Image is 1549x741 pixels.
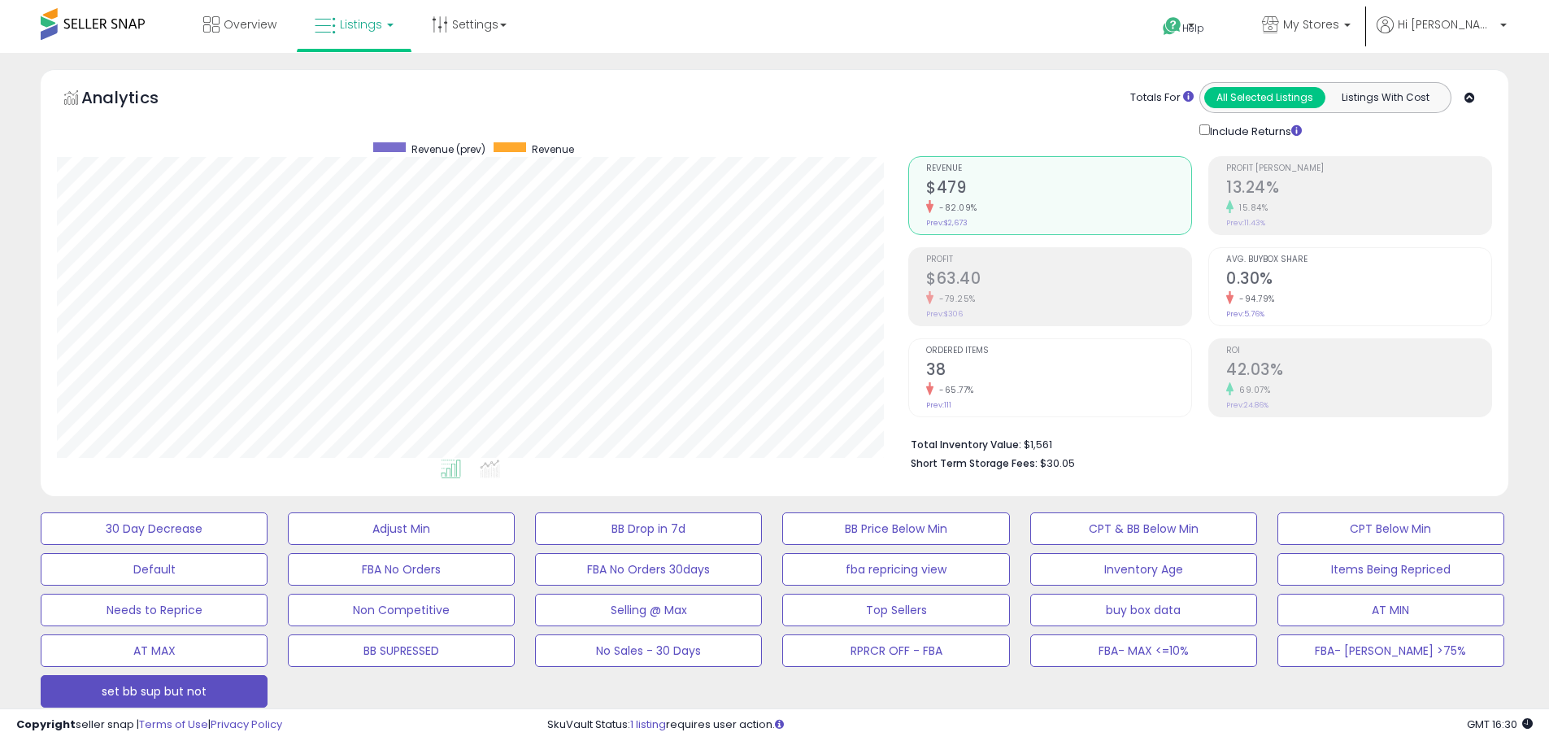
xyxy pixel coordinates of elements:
[535,512,762,545] button: BB Drop in 7d
[926,360,1191,382] h2: 38
[81,86,190,113] h5: Analytics
[1204,87,1325,108] button: All Selected Listings
[1283,16,1339,33] span: My Stores
[911,456,1038,470] b: Short Term Storage Fees:
[1234,384,1270,396] small: 69.07%
[1277,553,1504,586] button: Items Being Repriced
[1277,512,1504,545] button: CPT Below Min
[1325,87,1446,108] button: Listings With Cost
[911,434,1480,453] li: $1,561
[926,255,1191,264] span: Profit
[933,384,974,396] small: -65.77%
[1277,594,1504,626] button: AT MIN
[1150,4,1236,53] a: Help
[41,553,268,586] button: Default
[547,717,1533,733] div: SkuVault Status: requires user action.
[1226,360,1491,382] h2: 42.03%
[1467,717,1533,732] span: 2025-08-13 16:30 GMT
[911,438,1021,451] b: Total Inventory Value:
[288,512,515,545] button: Adjust Min
[1030,594,1257,626] button: buy box data
[1234,202,1268,214] small: 15.84%
[532,142,574,156] span: Revenue
[782,512,1009,545] button: BB Price Below Min
[41,512,268,545] button: 30 Day Decrease
[224,16,276,33] span: Overview
[535,634,762,667] button: No Sales - 30 Days
[41,675,268,708] button: set bb sup but not
[1226,178,1491,200] h2: 13.24%
[782,594,1009,626] button: Top Sellers
[1226,400,1268,410] small: Prev: 24.86%
[1162,16,1182,37] i: Get Help
[1377,16,1507,53] a: Hi [PERSON_NAME]
[1226,269,1491,291] h2: 0.30%
[288,594,515,626] button: Non Competitive
[926,347,1191,355] span: Ordered Items
[926,400,951,410] small: Prev: 111
[926,269,1191,291] h2: $63.40
[535,594,762,626] button: Selling @ Max
[630,717,666,732] a: 1 listing
[1030,634,1257,667] button: FBA- MAX <=10%
[139,717,208,732] a: Terms of Use
[1226,164,1491,173] span: Profit [PERSON_NAME]
[288,553,515,586] button: FBA No Orders
[926,164,1191,173] span: Revenue
[1226,347,1491,355] span: ROI
[782,634,1009,667] button: RPRCR OFF - FBA
[1234,293,1275,305] small: -94.79%
[41,634,268,667] button: AT MAX
[16,717,76,732] strong: Copyright
[1040,455,1075,471] span: $30.05
[1130,90,1194,106] div: Totals For
[288,634,515,667] button: BB SUPRESSED
[1226,218,1265,228] small: Prev: 11.43%
[926,218,968,228] small: Prev: $2,673
[1182,21,1204,35] span: Help
[1398,16,1495,33] span: Hi [PERSON_NAME]
[1277,634,1504,667] button: FBA- [PERSON_NAME] >75%
[933,293,976,305] small: -79.25%
[1030,553,1257,586] button: Inventory Age
[782,553,1009,586] button: fba repricing view
[926,178,1191,200] h2: $479
[933,202,977,214] small: -82.09%
[1030,512,1257,545] button: CPT & BB Below Min
[41,594,268,626] button: Needs to Reprice
[211,717,282,732] a: Privacy Policy
[16,717,282,733] div: seller snap | |
[535,553,762,586] button: FBA No Orders 30days
[926,309,963,319] small: Prev: $306
[411,142,485,156] span: Revenue (prev)
[1226,255,1491,264] span: Avg. Buybox Share
[1187,121,1321,140] div: Include Returns
[1226,309,1264,319] small: Prev: 5.76%
[340,16,382,33] span: Listings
